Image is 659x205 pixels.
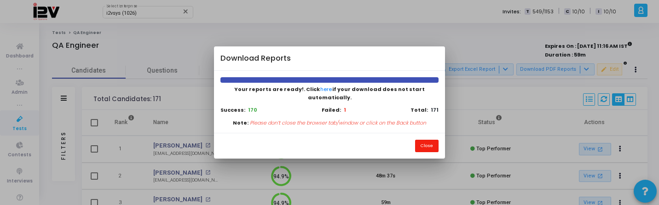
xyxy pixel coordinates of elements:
[415,140,439,152] button: Close
[320,85,332,94] button: here
[410,106,428,114] b: Total:
[220,106,245,114] b: Success:
[234,85,425,101] span: Your reports are ready!. Click if your download does not start automatically.
[250,119,426,127] p: Please don’t close the browser tab/window or click on the Back button
[220,53,291,64] h4: Download Reports
[431,106,439,114] b: 171
[248,106,257,114] b: 170
[233,119,249,127] b: Note:
[344,106,346,114] b: 1
[322,106,341,114] b: Failed:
